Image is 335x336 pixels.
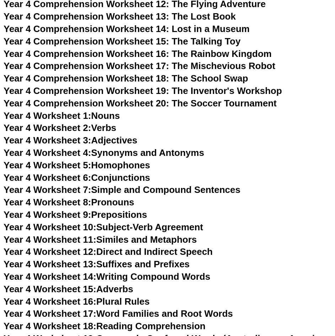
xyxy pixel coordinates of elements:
a: Year 4 Worksheet 18:Reading Comprehension [4,321,205,331]
a: Year 4 Comprehension Worksheet 18: The School Swap [4,73,248,84]
a: Year 4 Worksheet 7:Simple and Compound Sentences [4,184,241,195]
a: Year 4 Worksheet 6:Conjunctions [4,172,150,183]
a: Year 4 Worksheet 11:Similes and Metaphors [4,234,197,245]
a: Year 4 Worksheet 17:Word Families and Root Words [4,308,233,319]
span: Year 4 Worksheet 6: [4,172,91,183]
a: Year 4 Worksheet 12:Direct and Indirect Speech [4,246,213,257]
a: Year 4 Comprehension Worksheet 20: The Soccer Tournament [4,98,277,109]
a: Year 4 Comprehension Worksheet 17: The Mischevious Robot [4,61,275,71]
span: Year 4 Worksheet 1: [4,110,91,121]
a: Year 4 Worksheet 14:Writing Compound Words [4,271,210,282]
a: Year 4 Worksheet 10:Subject-Verb Agreement [4,222,203,232]
span: Year 4 Worksheet 5: [4,160,91,170]
a: Year 4 Worksheet 3:Adjectives [4,135,137,146]
span: Year 4 Worksheet 17: [4,308,96,319]
a: Year 4 Worksheet 4:Synonyms and Antonyms [4,147,204,158]
span: Year 4 Worksheet 9: [4,209,91,220]
a: Year 4 Comprehension Worksheet 14: Lost in a Museum [4,23,250,34]
span: Year 4 Worksheet 3: [4,135,91,146]
span: Year 4 Worksheet 15: [4,284,96,294]
iframe: Chat Widget [217,256,335,336]
span: Year 4 Worksheet 11: [4,234,96,245]
span: Year 4 Worksheet 18: [4,321,96,331]
span: Year 4 Worksheet 12: [4,246,96,257]
a: Year 4 Comprehension Worksheet 13: The Lost Book [4,11,236,22]
a: Year 4 Worksheet 1:Nouns [4,110,120,121]
a: Year 4 Comprehension Worksheet 19: The Inventor's Workshop [4,85,282,96]
a: Year 4 Worksheet 5:Homophones [4,160,150,170]
span: Year 4 Worksheet 10: [4,222,96,232]
a: Year 4 Comprehension Worksheet 16: The Rainbow Kingdom [4,48,272,59]
span: Year 4 Worksheet 13: [4,259,96,269]
a: Year 4 Worksheet 2:Verbs [4,122,116,133]
a: Year 4 Worksheet 9:Prepositions [4,209,147,220]
a: Year 4 Comprehension Worksheet 15: The Talking Toy [4,36,241,47]
span: Year 4 Worksheet 2: [4,122,91,133]
a: Year 4 Worksheet 13:Suffixes and Prefixes [4,259,190,269]
a: Year 4 Worksheet 8:Pronouns [4,197,134,208]
span: Year 4 Worksheet 8: [4,197,91,208]
span: Year 4 Worksheet 4: [4,147,91,158]
span: Year 4 Worksheet 14: [4,271,96,282]
span: Year 4 Worksheet 16: [4,296,96,307]
a: Year 4 Worksheet 15:Adverbs [4,284,133,294]
span: Year 4 Worksheet 7: [4,184,91,195]
a: Year 4 Worksheet 16:Plural Rules [4,296,150,307]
